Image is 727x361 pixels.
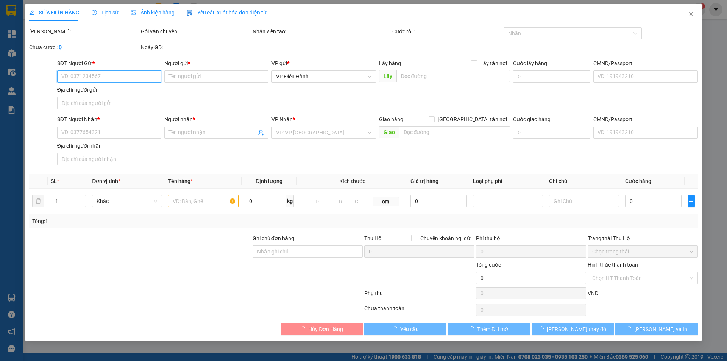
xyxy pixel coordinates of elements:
div: Nhân viên tạo: [253,27,391,36]
span: SL [51,178,57,184]
span: Cước hàng [626,178,652,184]
span: loading [538,326,547,331]
div: CMND/Passport [593,59,697,67]
span: Tổng cước [476,262,501,268]
input: Ghi chú đơn hàng [253,245,363,258]
span: Lấy hàng [379,60,401,66]
span: Ảnh kiện hàng [131,9,175,16]
span: VP Nhận [272,116,293,122]
span: Đơn vị tính [92,178,121,184]
img: icon [187,10,193,16]
div: Ngày GD: [141,43,251,52]
div: Cước rồi : [392,27,502,36]
span: Giá trị hàng [411,178,439,184]
input: Ghi Chú [549,195,619,207]
button: Hủy Đơn Hàng [281,323,363,335]
button: [PERSON_NAME] và In [616,323,698,335]
span: [PERSON_NAME] và In [634,325,687,333]
button: delete [32,195,44,207]
span: Tên hàng [168,178,193,184]
span: Lấy tận nơi [477,59,510,67]
input: Dọc đường [396,70,510,82]
span: kg [286,195,294,207]
span: clock-circle [92,10,97,15]
div: Trạng thái Thu Hộ [588,234,698,242]
div: Địa chỉ người nhận [57,142,161,150]
th: Ghi chú [546,174,622,189]
span: Thêm ĐH mới [477,325,509,333]
div: Gói vận chuyển: [141,27,251,36]
span: Lịch sử [92,9,119,16]
button: Thêm ĐH mới [448,323,530,335]
span: Yêu cầu [400,325,419,333]
span: Kích thước [339,178,365,184]
div: Chưa thanh toán [363,304,475,317]
label: Hình thức thanh toán [588,262,638,268]
input: Địa chỉ của người gửi [57,97,161,109]
div: [PERSON_NAME]: [29,27,139,36]
span: user-add [258,130,264,136]
span: Khác [97,195,158,207]
label: Cước lấy hàng [513,60,547,66]
span: VND [588,290,598,296]
span: [GEOGRAPHIC_DATA] tận nơi [435,115,510,123]
div: SĐT Người Nhận [57,115,161,123]
span: Lấy [379,70,396,82]
button: Yêu cầu [364,323,446,335]
div: Phụ thu [363,289,475,302]
span: close [688,11,694,17]
span: loading [392,326,400,331]
span: loading [626,326,634,331]
label: Cước giao hàng [513,116,551,122]
div: Người gửi [164,59,268,67]
span: edit [29,10,34,15]
span: Chuyển khoản ng. gửi [417,234,474,242]
span: Giao [379,126,399,138]
button: Close [680,4,702,25]
span: picture [131,10,136,15]
span: SỬA ĐƠN HÀNG [29,9,80,16]
span: Thu Hộ [364,235,382,241]
input: C [352,197,373,206]
span: Hủy Đơn Hàng [308,325,343,333]
span: loading [300,326,308,331]
span: Giao hàng [379,116,403,122]
input: R [329,197,352,206]
input: VD: Bàn, Ghế [168,195,239,207]
span: [PERSON_NAME] thay đổi [547,325,607,333]
span: plus [688,198,694,204]
div: Phí thu hộ [476,234,586,245]
div: Chưa cước : [29,43,139,52]
span: cm [373,197,399,206]
input: Địa chỉ của người nhận [57,153,161,165]
div: SĐT Người Gửi [57,59,161,67]
span: loading [469,326,477,331]
div: Người nhận [164,115,268,123]
span: Chọn trạng thái [592,246,693,257]
input: Cước lấy hàng [513,70,590,83]
input: D [306,197,329,206]
button: [PERSON_NAME] thay đổi [532,323,614,335]
button: plus [688,195,695,207]
div: VP gửi [272,59,376,67]
span: Định lượng [256,178,282,184]
div: CMND/Passport [593,115,697,123]
label: Ghi chú đơn hàng [253,235,294,241]
span: Yêu cầu xuất hóa đơn điện tử [187,9,267,16]
span: VP Điều Hành [276,71,371,82]
input: Dọc đường [399,126,510,138]
div: Tổng: 1 [32,217,281,225]
div: Địa chỉ người gửi [57,86,161,94]
b: 0 [59,44,62,50]
input: Cước giao hàng [513,127,590,139]
th: Loại phụ phí [470,174,546,189]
